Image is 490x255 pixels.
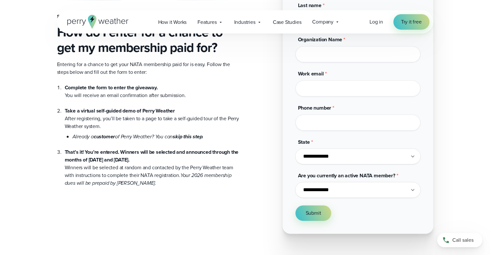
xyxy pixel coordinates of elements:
span: Work email [298,70,324,77]
strong: That’s it! You’re entered. Winners will be selected and announced through the months of [DATE] an... [65,148,239,163]
span: Company [312,18,333,26]
li: You will receive an email confirmation after submission. [65,84,240,99]
strong: Complete the form to enter the giveaway. [65,84,158,91]
a: Log in [370,18,383,26]
em: Already a of Perry Weather? You can . [72,133,204,140]
p: Entering for a chance to get your NATA membership paid for is easy. Follow the steps below and fi... [57,61,240,76]
span: Last name [298,2,322,9]
span: Industries [234,18,255,26]
button: Submit [295,205,331,221]
li: Winners will be selected at random and contacted by the Perry Weather team with instructions to c... [65,141,240,187]
strong: skip this step [173,133,202,140]
strong: customer [94,133,115,140]
span: How it Works [158,18,187,26]
span: Try it free [401,18,422,26]
a: Call sales [437,233,482,247]
span: Phone number [298,104,331,112]
h3: How do I enter for a chance to get my membership paid for? [57,25,240,55]
span: State [298,138,310,146]
strong: Take a virtual self-guided demo of Perry Weather [65,107,175,114]
span: Call sales [452,236,474,244]
span: Case Studies [273,18,302,26]
span: Submit [306,209,321,217]
a: Case Studies [267,15,307,29]
a: Try it free [393,14,429,30]
span: Log in [370,18,383,25]
li: After registering, you’ll be taken to a page to take a self-guided tour of the Perry Weather system. [65,99,240,141]
span: Organization Name [298,36,342,43]
span: Features [197,18,216,26]
span: Are you currently an active NATA member? [298,172,395,179]
a: How it Works [153,15,192,29]
em: Your 2026 membership dues will be prepaid by [PERSON_NAME]. [65,172,232,187]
